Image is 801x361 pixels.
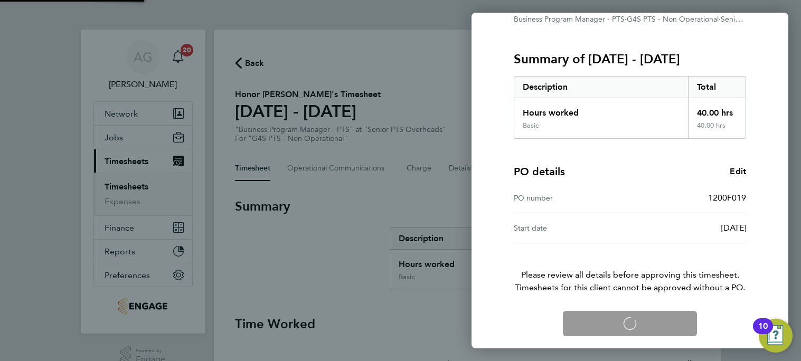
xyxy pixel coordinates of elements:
[627,15,719,24] span: G4S PTS - Non Operational
[688,98,746,121] div: 40.00 hrs
[758,326,768,340] div: 10
[514,76,746,139] div: Summary of 22 - 28 Sep 2025
[514,77,688,98] div: Description
[708,193,746,203] span: 1200F019
[688,121,746,138] div: 40.00 hrs
[514,98,688,121] div: Hours worked
[721,14,796,24] span: Senior PTS Overheads
[523,121,539,130] div: Basic
[759,319,793,353] button: Open Resource Center, 10 new notifications
[719,15,721,24] span: ·
[514,51,746,68] h3: Summary of [DATE] - [DATE]
[501,281,759,294] span: Timesheets for this client cannot be approved without a PO.
[630,222,746,234] div: [DATE]
[501,243,759,294] p: Please review all details before approving this timesheet.
[688,77,746,98] div: Total
[625,15,627,24] span: ·
[730,165,746,178] a: Edit
[514,164,565,179] h4: PO details
[514,15,625,24] span: Business Program Manager - PTS
[514,222,630,234] div: Start date
[730,166,746,176] span: Edit
[514,192,630,204] div: PO number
